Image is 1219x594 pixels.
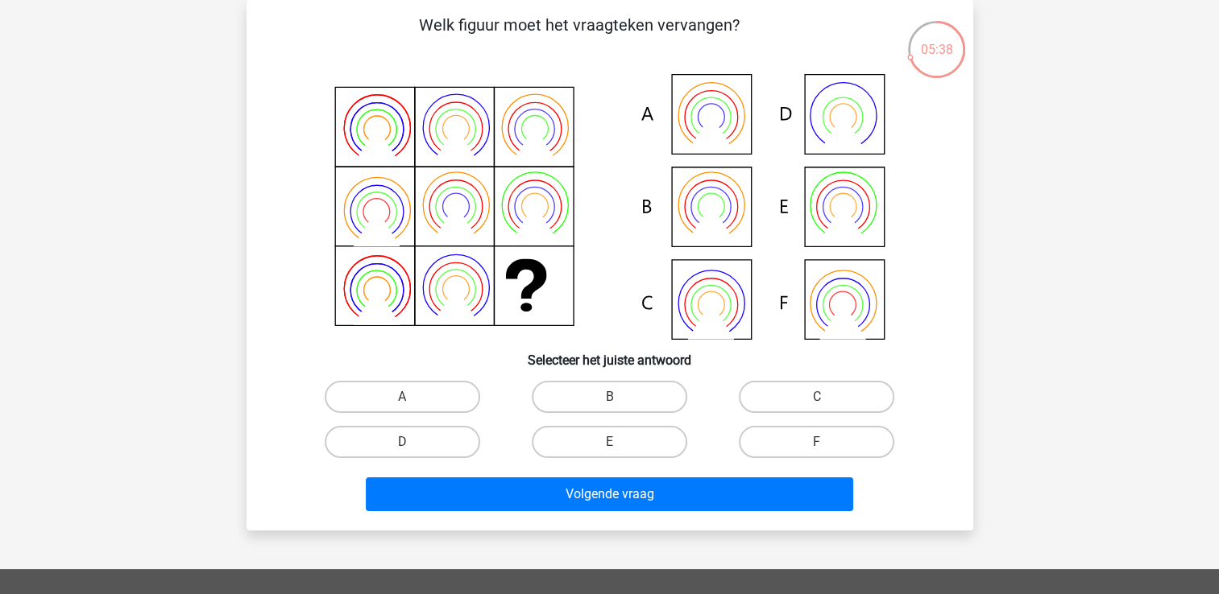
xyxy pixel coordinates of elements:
label: E [532,426,687,458]
h6: Selecteer het juiste antwoord [272,340,947,368]
label: B [532,381,687,413]
label: F [739,426,894,458]
div: 05:38 [906,19,967,60]
button: Volgende vraag [366,477,853,511]
label: D [325,426,480,458]
p: Welk figuur moet het vraagteken vervangen? [272,13,887,61]
label: A [325,381,480,413]
label: C [739,381,894,413]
